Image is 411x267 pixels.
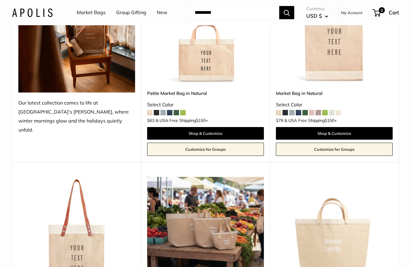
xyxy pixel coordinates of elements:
span: USD $ [306,13,322,19]
a: Market Bags [77,8,106,17]
div: Our latest collection comes to life at [GEOGRAPHIC_DATA]'s [PERSON_NAME], where winter mornings g... [18,99,135,135]
input: Search... [190,6,279,19]
span: 0 [379,7,385,13]
img: Apolis [12,8,53,17]
span: $63 [147,118,154,123]
button: Search [279,6,294,19]
button: USD $ [306,11,328,21]
a: 0 Cart [373,8,399,17]
span: & USA Free Shipping + [284,118,337,123]
a: Shop & Customize [276,127,393,140]
a: Group Gifting [116,8,146,17]
a: New [157,8,167,17]
a: Shop & Customize [147,127,264,140]
a: My Account [341,9,363,16]
a: Petite Market Bag in Natural [147,90,264,97]
span: $150 [325,118,334,123]
div: Select Color [276,100,393,109]
span: Currency [306,5,328,13]
a: Customize for Groups [147,143,264,156]
span: $79 [276,118,283,123]
div: Select Color [147,100,264,109]
span: Cart [389,9,399,16]
a: Market Bag in Natural [276,90,393,97]
span: $150 [196,118,205,123]
a: Customize for Groups [276,143,393,156]
span: & USA Free Shipping + [156,118,208,123]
